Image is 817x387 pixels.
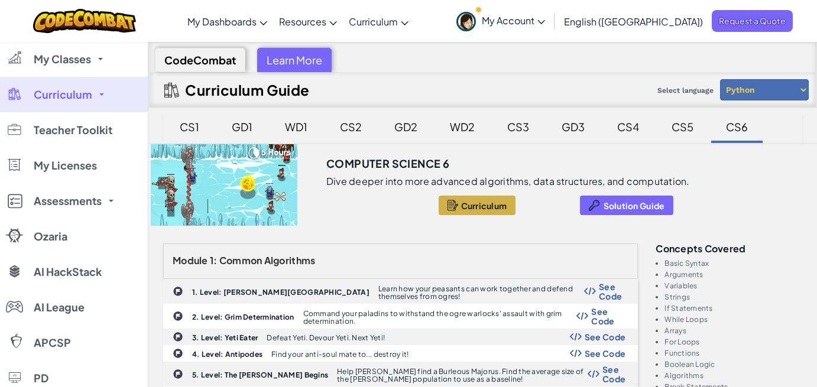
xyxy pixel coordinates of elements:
[192,313,294,321] b: 2. Level: Grim Determination
[382,113,429,141] div: GD2
[163,279,638,304] a: 1. Level: [PERSON_NAME][GEOGRAPHIC_DATA] Learn how your peasants can work together and defend the...
[664,349,802,357] li: Functions
[450,2,551,40] a: My Account
[210,254,218,266] span: 1:
[34,196,102,206] span: Assessments
[664,304,802,312] li: If Statements
[482,14,545,27] span: My Account
[163,304,638,329] a: 2. Level: Grim Determination Command your paladins to withstand the ogre warlocks' assault with g...
[328,113,374,141] div: CS2
[192,350,262,359] b: 4. Level: Antipodes
[439,196,516,215] button: Curriculum
[664,360,802,368] li: Boolean Logic
[34,160,97,171] span: My Licenses
[660,113,705,141] div: CS5
[220,113,264,141] div: GD1
[163,345,638,362] a: 4. Level: Antipodes Find your anti-soul mate to... destroy it! Show Code Logo See Code
[34,54,91,64] span: My Classes
[602,365,625,383] span: See Code
[664,259,802,267] li: Basic Syntax
[576,312,588,320] img: Show Code Logo
[192,333,258,342] b: 3. Level: Yeti Eater
[664,316,802,323] li: While Loops
[599,282,625,301] span: See Code
[168,113,211,141] div: CS1
[653,82,718,99] span: Select language
[219,254,316,266] span: Common Algorithms
[34,302,85,313] span: AI League
[584,287,596,295] img: Show Code Logo
[664,293,802,301] li: Strings
[279,15,326,28] span: Resources
[173,331,183,342] img: IconChallengeLevel.svg
[192,370,328,379] b: 5. Level: The [PERSON_NAME] Begins
[273,5,343,37] a: Resources
[173,254,208,266] span: Module
[604,201,665,210] span: Solution Guide
[438,113,487,141] div: WD2
[257,48,332,72] div: Learn More
[570,349,582,357] img: Show Code Logo
[564,15,703,28] span: English ([GEOGRAPHIC_DATA])
[558,5,709,37] a: English ([GEOGRAPHIC_DATA])
[271,350,408,358] p: Find your anti-soul mate to... destroy it!
[664,372,802,379] li: Algorithms
[173,348,183,359] img: IconChallengeLevel.svg
[570,333,582,341] img: Show Code Logo
[173,311,183,321] img: IconChallengeLevel.svg
[456,12,476,31] img: avatar
[343,5,414,37] a: Curriculum
[164,83,179,97] img: IconCurriculumGuide.svg
[267,334,385,342] p: Defeat Yeti. Devour Yeti. Next Yeti!
[163,329,638,345] a: 3. Level: Yeti Eater Defeat Yeti. Devour Yeti. Next Yeti! Show Code Logo See Code
[378,285,584,300] p: Learn how your peasants can work together and defend themselves from ogres!
[326,175,689,187] p: Dive deeper into more advanced algorithms, data structures, and computation.
[185,82,310,98] h2: Curriculum Guide
[34,231,67,242] span: Ozaria
[181,5,273,37] a: My Dashboards
[192,288,369,297] b: 1. Level: [PERSON_NAME][GEOGRAPHIC_DATA]
[34,125,112,135] span: Teacher Toolkit
[34,266,102,277] span: AI HackStack
[550,113,596,141] div: GD3
[664,327,802,334] li: Arrays
[337,368,588,383] p: Help [PERSON_NAME] find a Burleous Majorus. Find the average size of the [PERSON_NAME] population...
[303,310,577,325] p: Command your paladins to withstand the ogre warlocks' assault with grim determination.
[163,362,638,386] a: 5. Level: The [PERSON_NAME] Begins Help [PERSON_NAME] find a Burleous Majorus. Find the average s...
[273,113,319,141] div: WD1
[714,113,760,141] div: CS6
[349,15,398,28] span: Curriculum
[664,282,802,290] li: Variables
[495,113,541,141] div: CS3
[173,286,183,297] img: IconChallengeLevel.svg
[588,370,599,378] img: Show Code Logo
[155,48,245,72] div: CodeCombat
[591,307,625,326] span: See Code
[173,369,183,379] img: IconChallengeLevel.svg
[187,15,257,28] span: My Dashboards
[461,201,507,210] span: Curriculum
[34,89,92,100] span: Curriculum
[656,243,802,253] h3: Concepts covered
[33,9,137,33] img: CodeCombat logo
[712,10,793,32] a: Request a Quote
[664,338,802,346] li: For Loops
[580,196,674,215] button: Solution Guide
[326,155,449,173] h3: Computer Science 6
[585,349,626,358] span: See Code
[664,271,802,278] li: Arguments
[585,332,626,342] span: See Code
[605,113,651,141] div: CS4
